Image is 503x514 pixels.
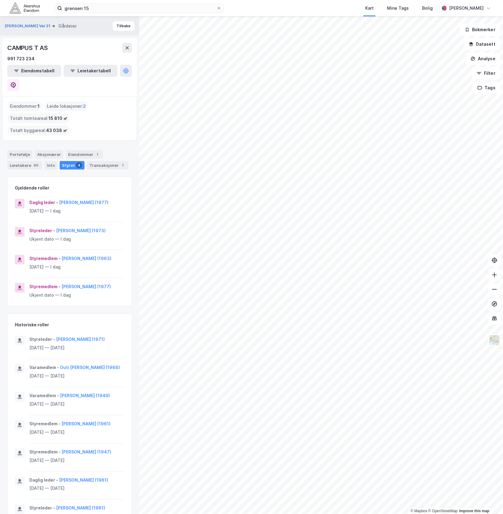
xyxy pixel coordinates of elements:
[62,4,217,13] input: Søk på adresse, matrikkel, gårdeiere, leietakere eller personer
[29,429,124,436] div: [DATE] — [DATE]
[472,82,501,94] button: Tags
[459,509,489,513] a: Improve this map
[422,5,433,12] div: Bolig
[7,161,42,170] div: Leietakere
[8,101,42,111] div: Eiendommer :
[7,150,32,159] div: Portefølje
[29,400,124,408] div: [DATE] — [DATE]
[489,334,500,346] img: Z
[29,292,124,299] div: Ukjent dato — I dag
[465,53,501,65] button: Analyse
[45,161,57,170] div: Info
[7,55,35,62] div: 991 723 234
[83,103,86,110] span: 2
[29,457,124,464] div: [DATE] — [DATE]
[58,22,77,30] div: Gårdeier
[29,372,124,380] div: [DATE] — [DATE]
[35,150,63,159] div: Aksjonærer
[29,207,124,215] div: [DATE] — I dag
[76,162,82,168] div: 4
[60,161,84,170] div: Styret
[45,101,88,111] div: Leide lokasjoner :
[8,114,70,123] div: Totalt tomteareal :
[7,43,49,53] div: CAMPUS T AS
[38,103,40,110] span: 1
[32,162,40,168] div: 90
[460,24,501,36] button: Bokmerker
[5,23,51,29] button: [PERSON_NAME] Vei 21
[428,509,458,513] a: OpenStreetMap
[48,115,68,122] span: 15 810 ㎡
[87,161,128,170] div: Transaksjoner
[64,65,117,77] button: Leietakertabell
[472,67,501,79] button: Filter
[411,509,427,513] a: Mapbox
[29,344,124,351] div: [DATE] — [DATE]
[66,150,103,159] div: Eiendommer
[365,5,374,12] div: Kart
[473,485,503,514] iframe: Chat Widget
[46,127,67,134] span: 43 038 ㎡
[10,3,40,13] img: akershus-eiendom-logo.9091f326c980b4bce74ccdd9f866810c.svg
[473,485,503,514] div: Kontrollprogram for chat
[120,162,126,168] div: 1
[94,151,101,157] div: 1
[15,184,49,192] div: Gjeldende roller
[29,236,124,243] div: Ukjent dato — I dag
[7,65,61,77] button: Eiendomstabell
[8,126,70,135] div: Totalt byggareal :
[449,5,484,12] div: [PERSON_NAME]
[15,321,49,328] div: Historiske roller
[464,38,501,50] button: Datasett
[113,21,134,31] button: Tilbake
[29,263,124,271] div: [DATE] — I dag
[29,485,124,492] div: [DATE] — [DATE]
[387,5,409,12] div: Mine Tags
